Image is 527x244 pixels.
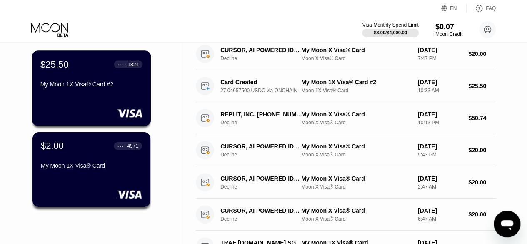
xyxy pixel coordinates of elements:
div: ● ● ● ● [118,63,126,65]
div: My Moon X Visa® Card [301,175,411,182]
iframe: Button to launch messaging window [494,211,520,237]
div: My Moon X Visa® Card [301,207,411,214]
div: [DATE] [418,79,462,86]
div: $50.74 [468,115,496,121]
div: $0.07Moon Credit [435,23,462,37]
div: 2:47 AM [418,184,462,190]
div: CURSOR, AI POWERED IDE [PHONE_NUMBER] USDeclineMy Moon X Visa® CardMoon X Visa® Card[DATE]7:47 PM... [196,38,496,70]
div: Moon X Visa® Card [301,120,411,126]
div: Decline [220,152,309,158]
div: Decline [220,55,309,61]
div: ● ● ● ● [117,145,126,147]
div: $25.50 [468,83,496,89]
div: My Moon X Visa® Card [301,143,411,150]
div: CURSOR, AI POWERED IDE [PHONE_NUMBER] US [220,47,303,53]
div: $2.00● ● ● ●4971My Moon 1X Visa® Card [32,132,150,207]
div: Decline [220,216,309,222]
div: [DATE] [418,143,462,150]
div: Moon X Visa® Card [301,152,411,158]
div: My Moon 1X Visa® Card #2 [301,79,411,86]
div: $25.50 [40,59,69,70]
div: $2.00 [41,141,64,151]
div: 6:47 AM [418,216,462,222]
div: My Moon X Visa® Card [301,47,411,53]
div: $0.07 [435,23,462,31]
div: CURSOR, AI POWERED IDE [PHONE_NUMBER] USDeclineMy Moon X Visa® CardMoon X Visa® Card[DATE]5:43 PM... [196,134,496,166]
div: Decline [220,184,309,190]
div: EN [441,4,467,13]
div: Decline [220,120,309,126]
div: [DATE] [418,175,462,182]
div: My Moon X Visa® Card [301,111,411,118]
div: CURSOR, AI POWERED IDE [PHONE_NUMBER] USDeclineMy Moon X Visa® CardMoon X Visa® Card[DATE]6:47 AM... [196,199,496,231]
div: 10:13 PM [418,120,462,126]
div: EN [450,5,457,11]
div: Moon X Visa® Card [301,55,411,61]
div: REPLIT, INC. [PHONE_NUMBER] USDeclineMy Moon X Visa® CardMoon X Visa® Card[DATE]10:13 PM$50.74 [196,102,496,134]
div: My Moon 1X Visa® Card #2 [40,81,142,88]
div: REPLIT, INC. [PHONE_NUMBER] US [220,111,303,118]
div: $20.00 [468,179,496,186]
div: [DATE] [418,47,462,53]
div: [DATE] [418,111,462,118]
div: 4971 [127,143,138,149]
div: FAQ [467,4,496,13]
div: Moon X Visa® Card [301,216,411,222]
div: CURSOR, AI POWERED IDE [PHONE_NUMBER] USDeclineMy Moon X Visa® CardMoon X Visa® Card[DATE]2:47 AM... [196,166,496,199]
div: $20.00 [468,211,496,218]
div: 1824 [127,61,139,67]
div: $20.00 [468,50,496,57]
div: FAQ [486,5,496,11]
div: 27.04657500 USDC via ONCHAIN [220,88,309,93]
div: $20.00 [468,147,496,153]
div: Moon 1X Visa® Card [301,88,411,93]
div: Card Created27.04657500 USDC via ONCHAINMy Moon 1X Visa® Card #2Moon 1X Visa® Card[DATE]10:33 AM$... [196,70,496,102]
div: [DATE] [418,207,462,214]
div: Visa Monthly Spend Limit$3.00/$4,000.00 [362,22,418,37]
div: Card Created [220,79,303,86]
div: My Moon 1X Visa® Card [41,162,142,169]
div: $3.00 / $4,000.00 [374,30,407,35]
div: CURSOR, AI POWERED IDE [PHONE_NUMBER] US [220,143,303,150]
div: 5:43 PM [418,152,462,158]
div: CURSOR, AI POWERED IDE [PHONE_NUMBER] US [220,175,303,182]
div: 7:47 PM [418,55,462,61]
div: CURSOR, AI POWERED IDE [PHONE_NUMBER] US [220,207,303,214]
div: Moon Credit [435,31,462,37]
div: Visa Monthly Spend Limit [362,22,418,28]
div: 10:33 AM [418,88,462,93]
div: $25.50● ● ● ●1824My Moon 1X Visa® Card #2 [32,51,150,126]
div: Moon X Visa® Card [301,184,411,190]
